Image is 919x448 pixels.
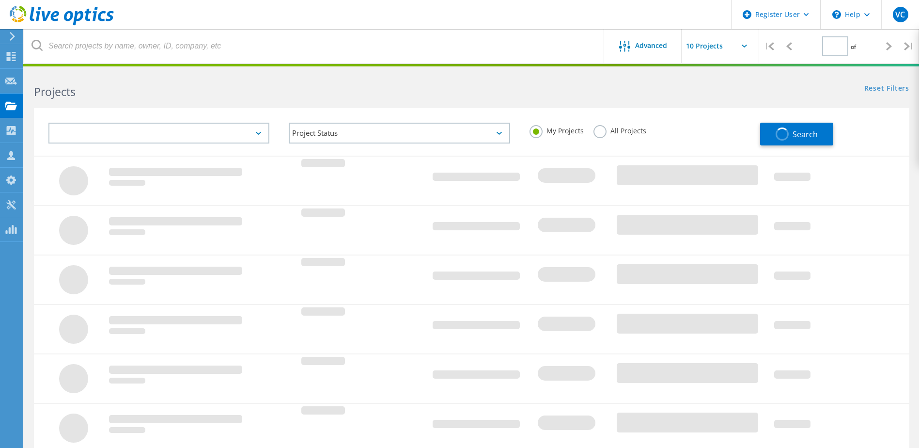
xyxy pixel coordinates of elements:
[635,42,667,49] span: Advanced
[759,29,779,64] div: |
[851,43,856,51] span: of
[24,29,605,63] input: Search projects by name, owner, ID, company, etc
[289,123,510,144] div: Project Status
[760,123,833,145] button: Search
[34,84,76,99] b: Projects
[832,10,841,19] svg: \n
[10,20,114,27] a: Live Optics Dashboard
[530,125,584,134] label: My Projects
[899,29,919,64] div: |
[895,11,905,18] span: VC
[593,125,646,134] label: All Projects
[864,85,909,93] a: Reset Filters
[793,129,818,140] span: Search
